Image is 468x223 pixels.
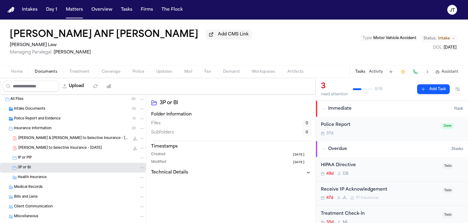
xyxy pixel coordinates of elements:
span: 47d [326,196,333,200]
button: Download W. Mompremier & J. Sherman - LOR to Selective Insurance - 8.14.25 [132,135,138,141]
span: Done [442,123,453,129]
button: Make a Call [411,68,420,76]
span: 49d [326,171,334,176]
button: Create Immediate Task [399,68,407,76]
span: Insurance Information [14,126,51,131]
span: Documents [35,69,57,74]
span: Coverage [102,69,120,74]
button: Change status from Intake [420,35,458,42]
span: Bills and Liens [14,195,38,200]
span: Medical Records [14,185,43,190]
button: Overview [89,4,115,15]
button: Upload [59,81,87,92]
div: Police Report [321,122,438,129]
div: HIPAA Directive [321,162,439,169]
h3: Technical Details [151,170,188,176]
button: Tasks [355,69,365,74]
span: 37d [326,131,333,136]
input: Search files [3,81,59,92]
a: Home [7,7,15,13]
button: Download W. Mompremier - LOR to Selective Insurance - 9.9.25 [132,145,138,151]
span: All Files [10,97,23,102]
img: Finch Logo [7,7,15,13]
span: [DATE] [444,46,456,49]
div: Open task: HIPAA Directive [316,157,468,181]
span: Demand [223,69,239,74]
span: Immediate [328,106,352,112]
button: Immediate1task [316,101,468,117]
span: [PERSON_NAME] [54,50,91,55]
span: Created [151,152,165,157]
button: Overdue3tasks [316,141,468,157]
span: [DATE] [292,152,305,157]
span: Miscellaneous [14,214,38,219]
button: Edit DOL: 2025-08-14 [431,45,458,51]
button: Activity [369,69,383,74]
span: Artifacts [287,69,304,74]
span: Home [11,69,23,74]
span: Add CMS Link [218,31,249,38]
span: ( 2 ) [132,127,136,130]
div: Open task: Receive 1P Acknowledgement [316,181,468,206]
span: J L [342,196,347,200]
span: [PERSON_NAME] & [PERSON_NAME] to Selective Insurance - [DATE] [18,136,129,141]
span: Subfolders [151,130,174,136]
button: The Flock [159,4,185,15]
button: Intakes [19,4,40,15]
div: need attention [321,92,348,97]
span: [DATE] [292,160,305,165]
span: Files [151,120,161,126]
h2: 3P or BI [160,99,311,107]
span: Type : [363,36,372,40]
span: 1 task [454,106,463,111]
span: Status: [424,36,436,41]
span: Workspaces [252,69,275,74]
span: 8 / 18 [375,87,383,92]
span: 1P Insurance [356,196,378,200]
button: Add Task [417,84,450,94]
span: Intake Documents [14,107,45,112]
span: Updates [156,69,172,74]
div: Treatment Check-In [321,210,439,218]
span: Health Insurance [18,175,47,180]
span: Managing Paralegal: [10,50,52,55]
h3: Folder Information [151,112,311,118]
span: Todo [442,163,453,169]
span: Intake [438,36,450,41]
button: Add Task [387,68,395,76]
button: Technical Details [151,170,311,176]
span: 3 task s [451,147,463,152]
span: Client Communication [14,204,53,210]
span: Police Report and Evidence [14,116,61,122]
button: [DATE] [292,160,311,165]
span: Mail [184,69,192,74]
button: Edit Type: Motor Vehicle Accident [361,35,418,41]
button: Add CMS Link [206,30,252,39]
span: Todo [442,188,453,193]
span: DOL : [433,46,443,49]
text: JT [450,8,455,13]
span: 0 [303,120,311,127]
button: Edit matter name [10,29,198,40]
button: Firms [138,4,155,15]
a: Day 1 [44,4,60,15]
span: Treatment [69,69,90,74]
span: 3P or BI [18,165,31,170]
span: Overdue [328,146,347,152]
button: [DATE] [292,152,311,157]
h3: Timestamps [151,144,311,150]
span: [PERSON_NAME] to Selective Insurance - [DATE] [18,146,102,151]
span: Police [133,69,144,74]
span: 1P or PIP [18,155,32,161]
span: Todo [442,212,453,218]
a: Matters [63,4,85,15]
span: Fax [204,69,211,74]
div: Receive 1P Acknowledgement [321,186,439,193]
button: Tasks [119,4,135,15]
span: Assistant [441,69,458,74]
